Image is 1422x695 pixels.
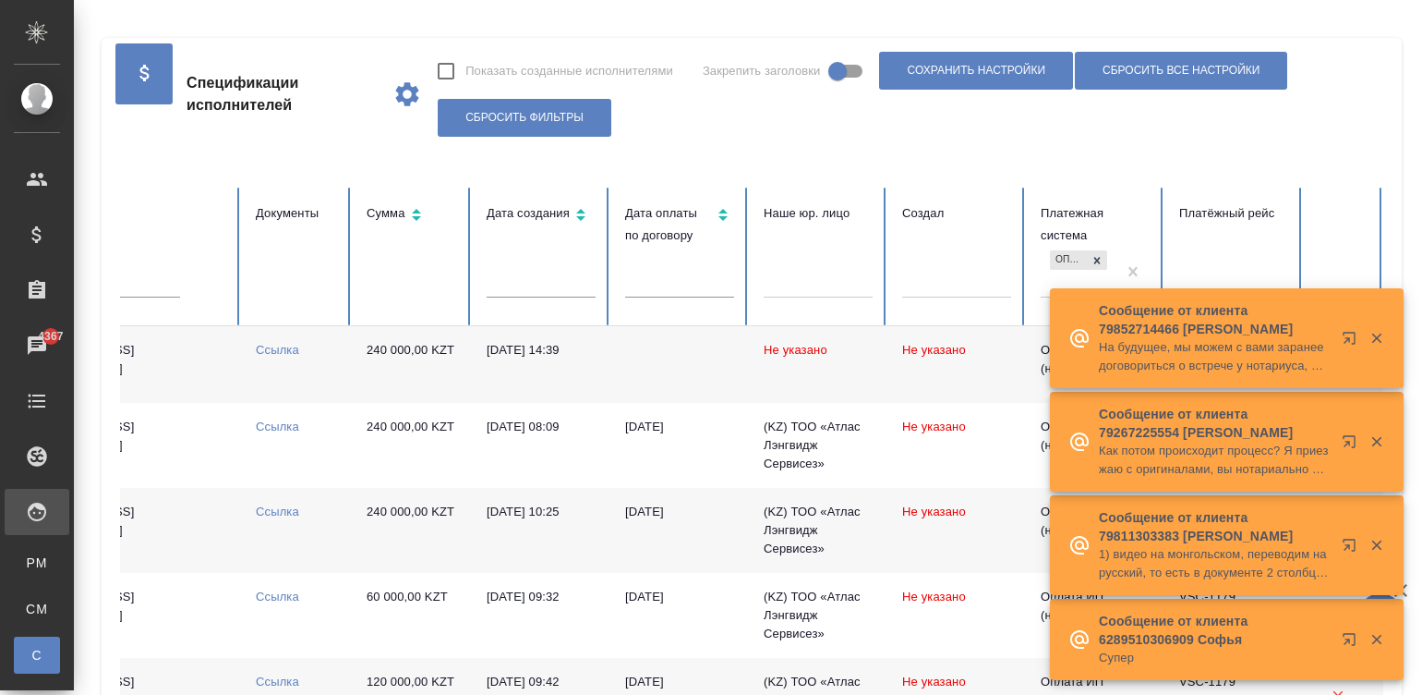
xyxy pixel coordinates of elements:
[703,62,821,80] span: Закрепить заголовки
[14,544,60,581] a: PM
[1099,338,1330,375] p: На будущее, мы можем с вами заранее договориться о встрече у нотариуса, я приеду с оригиналами - там
[1099,508,1330,545] p: Сообщение от клиента 79811303383 [PERSON_NAME]
[256,590,299,604] a: Ссылка
[902,675,966,689] span: Не указано
[749,403,887,488] td: (KZ) ТОО «Атлас Лэнгвидж Сервисез»
[902,505,966,518] span: Не указано
[749,488,887,573] td: (KZ) ТОО «Атлас Лэнгвидж Сервисез»
[10,573,241,658] td: [EMAIL_ADDRESS][DOMAIN_NAME]
[10,488,241,573] td: [EMAIL_ADDRESS][DOMAIN_NAME]
[610,488,749,573] td: [DATE]
[1103,63,1259,79] span: Сбросить все настройки
[23,646,51,665] span: С
[25,202,226,225] div: Email
[902,420,966,433] span: Не указано
[23,600,51,618] span: CM
[10,403,241,488] td: [EMAIL_ADDRESS][DOMAIN_NAME]
[10,326,241,403] td: [EMAIL_ADDRESS][DOMAIN_NAME]
[610,403,749,488] td: [DATE]
[14,591,60,628] a: CM
[367,202,457,229] div: Сортировка
[1041,202,1150,247] div: Платежная система
[187,72,378,116] span: Спецификации исполнителей
[352,403,472,488] td: 240 000,00 KZT
[472,573,610,658] td: [DATE] 09:32
[1099,612,1330,649] p: Сообщение от клиента 6289510306909 Софья
[764,202,873,225] div: Наше юр. лицо
[1331,320,1375,364] button: Открыть в новой вкладке
[256,202,337,225] div: Документы
[256,420,299,433] a: Ссылка
[1099,442,1330,479] p: Как потом происходит процесс? Я приезжаю с оригиналами, вы нотариально заверяете и отдаете копии, ве
[902,343,966,357] span: Не указано
[764,343,827,357] span: Не указано
[1331,527,1375,571] button: Открыть в новой вкладке
[1357,433,1395,450] button: Закрыть
[1179,202,1288,225] div: Платёжный рейс
[472,403,610,488] td: [DATE] 08:09
[1099,405,1330,442] p: Сообщение от клиента 79267225554 [PERSON_NAME]
[1026,326,1164,403] td: Оплата ИП (нерезидент) (KZT)
[1050,250,1087,270] div: Оплата ИП (нерезидент) (KZT)
[1099,649,1330,667] p: Супер
[1331,621,1375,665] button: Открыть в новой вкладке
[907,63,1045,79] span: Сохранить настройки
[256,505,299,518] a: Ссылка
[472,488,610,573] td: [DATE] 10:25
[5,323,69,369] a: 4367
[487,202,596,229] div: Сортировка
[1099,545,1330,582] p: 1) видео на монгольском, переводим на русский, то есть в документе 2 столбца должно быть - русский и
[352,488,472,573] td: 240 000,00 KZT
[256,343,299,357] a: Ссылка
[1357,537,1395,554] button: Закрыть
[1026,488,1164,573] td: Оплата ИП (нерезидент) (KZT)
[352,573,472,658] td: 60 000,00 KZT
[465,62,673,80] span: Показать созданные исполнителями
[902,202,1011,225] div: Создал
[610,573,749,658] td: [DATE]
[902,590,966,604] span: Не указано
[472,326,610,403] td: [DATE] 14:39
[23,554,51,572] span: PM
[256,675,299,689] a: Ссылка
[1099,301,1330,338] p: Сообщение от клиента 79852714466 [PERSON_NAME]
[625,202,734,247] div: Сортировка
[438,99,611,137] button: Сбросить фильтры
[1331,423,1375,468] button: Открыть в новой вкладке
[749,573,887,658] td: (KZ) ТОО «Атлас Лэнгвидж Сервисез»
[879,52,1073,90] button: Сохранить настройки
[1357,631,1395,648] button: Закрыть
[27,327,74,346] span: 4367
[1075,52,1287,90] button: Сбросить все настройки
[1357,330,1395,347] button: Закрыть
[14,637,60,674] a: С
[352,326,472,403] td: 240 000,00 KZT
[1026,403,1164,488] td: Оплата ИП (нерезидент) (KZT)
[465,110,584,126] span: Сбросить фильтры
[1026,573,1164,658] td: Оплата ИП (нерезидент) (KZT)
